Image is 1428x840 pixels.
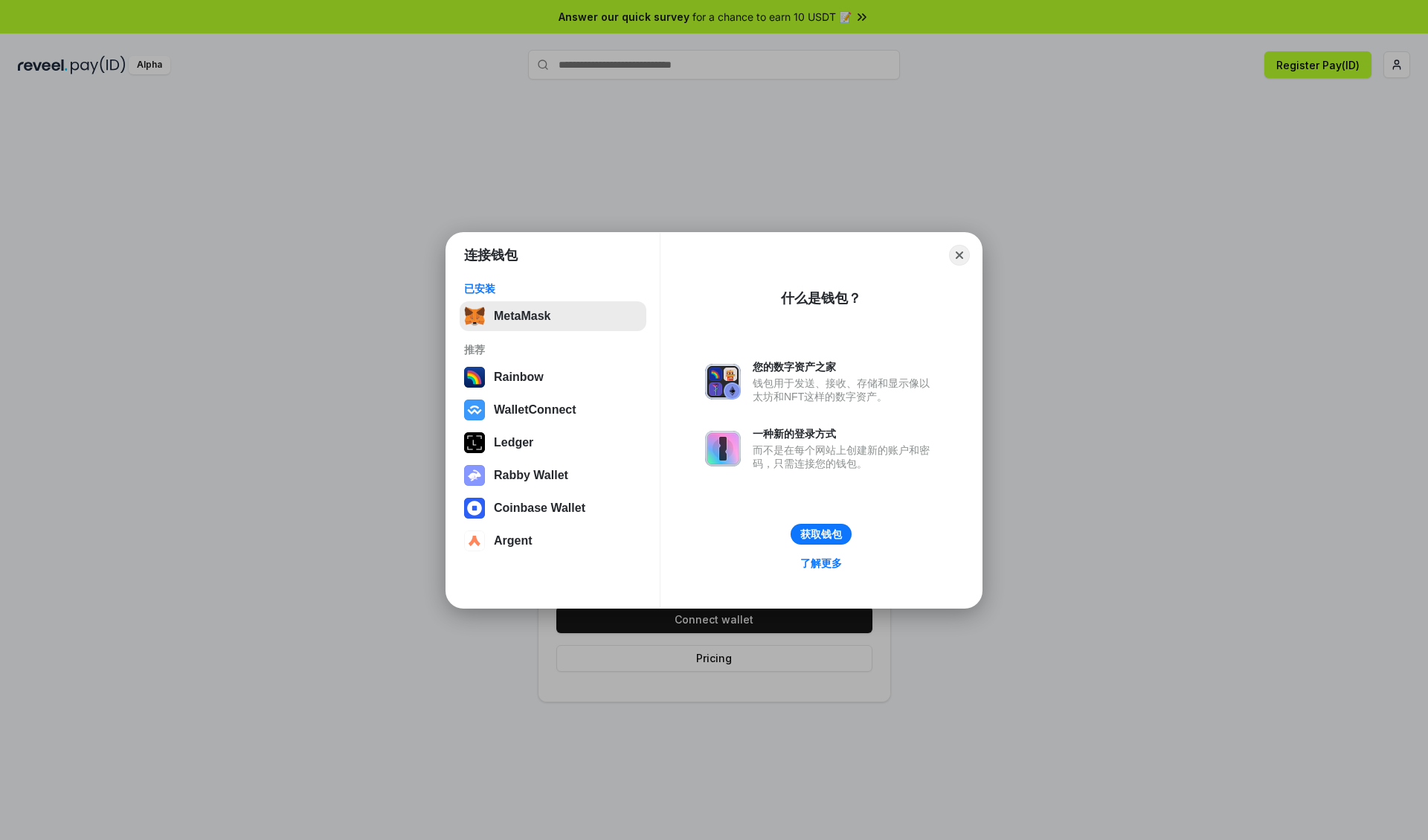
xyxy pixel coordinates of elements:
[460,493,646,523] button: Coinbase Wallet
[753,376,937,403] div: 钱包用于发送、接收、存储和显示像以太坊和NFT这样的数字资产。
[464,343,642,356] div: 推荐
[464,530,485,551] img: svg+xml,%3Csvg%20width%3D%2228%22%20height%3D%2228%22%20viewBox%3D%220%200%2028%2028%22%20fill%3D...
[460,362,646,392] button: Rainbow
[494,534,533,548] div: Argent
[494,501,585,515] div: Coinbase Wallet
[494,310,550,323] div: MetaMask
[494,469,568,482] div: Rabby Wallet
[464,282,642,295] div: 已安装
[494,403,576,417] div: WalletConnect
[464,306,485,327] img: svg+xml,%3Csvg%20fill%3D%22none%22%20height%3D%2233%22%20viewBox%3D%220%200%2035%2033%22%20width%...
[791,524,852,545] button: 获取钱包
[949,245,970,266] button: Close
[460,461,646,490] button: Rabby Wallet
[800,528,842,541] div: 获取钱包
[464,400,485,420] img: svg+xml,%3Csvg%20width%3D%2228%22%20height%3D%2228%22%20viewBox%3D%220%200%2028%2028%22%20fill%3D...
[753,443,937,470] div: 而不是在每个网站上创建新的账户和密码，只需连接您的钱包。
[494,371,544,384] div: Rainbow
[460,301,646,331] button: MetaMask
[705,364,741,400] img: svg+xml,%3Csvg%20xmlns%3D%22http%3A%2F%2Fwww.w3.org%2F2000%2Fsvg%22%20fill%3D%22none%22%20viewBox...
[800,557,842,570] div: 了解更多
[494,436,533,449] div: Ledger
[781,289,861,307] div: 什么是钱包？
[705,431,741,467] img: svg+xml,%3Csvg%20xmlns%3D%22http%3A%2F%2Fwww.w3.org%2F2000%2Fsvg%22%20fill%3D%22none%22%20viewBox...
[753,427,937,440] div: 一种新的登录方式
[464,465,485,486] img: svg+xml,%3Csvg%20xmlns%3D%22http%3A%2F%2Fwww.w3.org%2F2000%2Fsvg%22%20fill%3D%22none%22%20viewBox...
[460,526,646,556] button: Argent
[464,498,485,519] img: svg+xml,%3Csvg%20width%3D%2228%22%20height%3D%2228%22%20viewBox%3D%220%200%2028%2028%22%20fill%3D...
[791,554,851,573] a: 了解更多
[464,367,485,388] img: svg+xml,%3Csvg%20width%3D%22120%22%20height%3D%22120%22%20viewBox%3D%220%200%20120%20120%22%20fil...
[460,428,646,458] button: Ledger
[464,432,485,453] img: svg+xml,%3Csvg%20xmlns%3D%22http%3A%2F%2Fwww.w3.org%2F2000%2Fsvg%22%20width%3D%2228%22%20height%3...
[753,360,937,373] div: 您的数字资产之家
[464,246,518,264] h1: 连接钱包
[460,395,646,425] button: WalletConnect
